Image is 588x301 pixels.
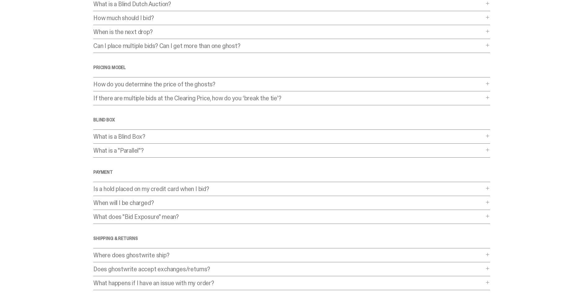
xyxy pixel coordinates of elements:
p: What is a Blind Box? [93,133,484,140]
p: How much should I bid? [93,15,484,21]
p: When is the next drop? [93,29,484,35]
p: How do you determine the price of the ghosts? [93,81,484,87]
h4: SHIPPING & RETURNS [93,236,490,241]
p: Is a hold placed on my credit card when I bid? [93,186,484,192]
p: What is a Blind Dutch Auction? [93,1,484,7]
p: What is a "Parallel"? [93,147,484,154]
h4: Blind Box [93,118,490,122]
p: Can I place multiple bids? Can I get more than one ghost? [93,43,484,49]
p: When will I be charged? [93,200,484,206]
p: If there are multiple bids at the Clearing Price, how do you ‘break the tie’? [93,95,484,101]
h4: Pricing Model [93,65,490,70]
p: Where does ghostwrite ship? [93,252,484,258]
p: What does "Bid Exposure" mean? [93,214,484,220]
p: What happens if I have an issue with my order? [93,280,484,286]
h4: Payment [93,170,490,174]
p: Does ghostwrite accept exchanges/returns? [93,266,484,272]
